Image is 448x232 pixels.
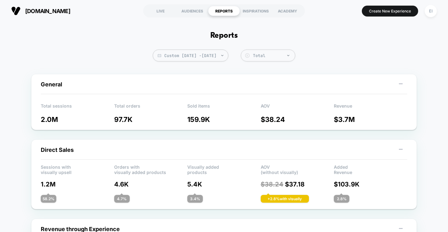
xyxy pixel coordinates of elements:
[272,6,303,16] div: ACADEMY
[114,164,188,174] p: Orders with visually added products
[246,54,248,57] tspan: $
[41,147,74,153] span: Direct Sales
[425,5,437,17] div: EI
[253,53,292,58] div: Total
[41,103,114,113] p: Total sessions
[261,164,334,174] p: AOV (without visually)
[423,5,439,17] button: EI
[187,115,261,123] p: 159.9K
[9,6,72,16] button: [DOMAIN_NAME]
[41,181,114,188] p: 1.2M
[187,103,261,113] p: Sold items
[114,181,188,188] p: 4.6K
[145,6,176,16] div: LIVE
[41,81,62,88] span: General
[187,164,261,174] p: Visually added products
[261,195,309,203] div: + 2.8 % with visually
[25,8,70,14] span: [DOMAIN_NAME]
[114,195,130,203] div: 4.7 %
[334,164,407,174] p: Added Revenue
[187,195,203,203] div: 3.4 %
[187,181,261,188] p: 5.4K
[114,103,188,113] p: Total orders
[334,103,407,113] p: Revenue
[261,103,334,113] p: AOV
[287,55,289,56] img: end
[334,115,407,123] p: $ 3.7M
[41,195,56,203] div: 58.2 %
[221,55,223,56] img: end
[261,181,283,188] span: $ 38.24
[158,54,161,57] img: calendar
[41,115,114,123] p: 2.0M
[41,164,114,174] p: Sessions with visually upsell
[334,181,407,188] p: $ 103.9K
[362,6,418,17] button: Create New Experience
[208,6,240,16] div: REPORTS
[261,115,334,123] p: $ 38.24
[153,50,228,61] span: Custom [DATE] - [DATE]
[261,181,334,188] p: $ 37.18
[240,6,272,16] div: INSPIRATIONS
[176,6,208,16] div: AUDIENCES
[11,6,21,16] img: Visually logo
[210,31,238,40] h1: Reports
[334,195,349,203] div: 2.8 %
[114,115,188,123] p: 97.7K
